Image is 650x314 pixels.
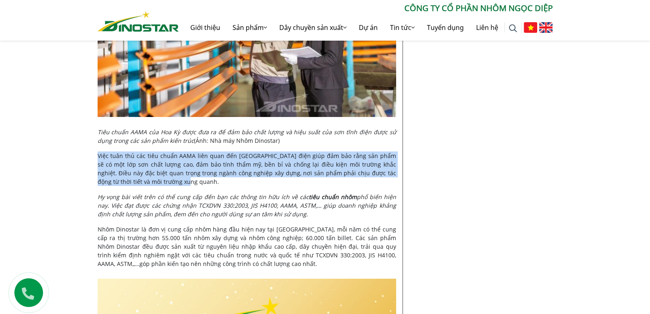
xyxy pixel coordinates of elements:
[226,14,273,41] a: Sản phẩm
[509,24,517,32] img: search
[353,14,384,41] a: Dự án
[98,193,396,218] span: phổ biến hiện nay. Việc đạt được các chứng nhận TCXDVN 330:2003, JIS H4100, AAMA, ASTM,… giúp doa...
[524,22,537,33] img: Tiếng Việt
[309,193,357,201] i: tiêu chuẩn nhôm
[421,14,470,41] a: Tuyển dụng
[98,225,396,268] span: Nhôm Dinostar là đơn vị cung cấp nhôm hàng đầu hiện nay tại [GEOGRAPHIC_DATA], mỗi năm có thể cun...
[470,14,504,41] a: Liên hệ
[384,14,421,41] a: Tin tức
[184,14,226,41] a: Giới thiệu
[98,193,309,201] span: Hy vọng bài viết trên có thể cung cấp đến bạn các thông tin hữu ích về các
[98,128,396,144] span: Tiêu chuẩn AAMA của Hoa Kỳ được đưa ra để đảm bảo chất lượng và hiệu suất của sơn tĩnh điện được ...
[98,152,396,186] span: Việc tuân thủ các tiêu chuẩn AAMA liên quan đến [GEOGRAPHIC_DATA] điện giúp đảm bảo rằng sản phẩm...
[179,2,553,14] p: CÔNG TY CỔ PHẦN NHÔM NGỌC DIỆP
[98,11,179,32] img: Nhôm Dinostar
[273,14,353,41] a: Dây chuyền sản xuất
[539,22,553,33] img: English
[194,137,280,144] span: (Ảnh: Nhà máy Nhôm Dinostar)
